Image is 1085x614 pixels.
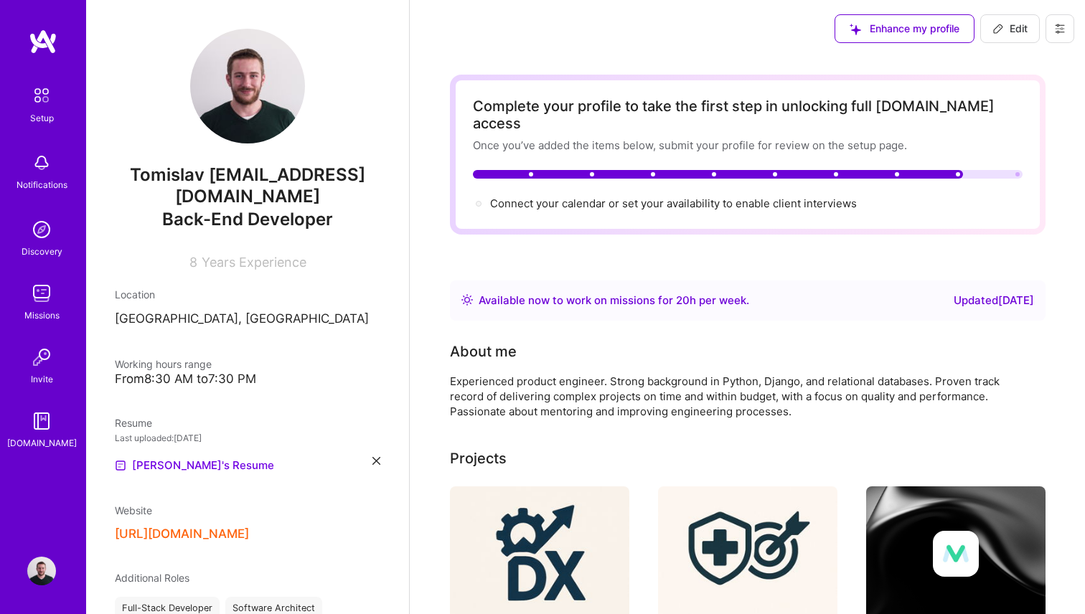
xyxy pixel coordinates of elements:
img: teamwork [27,279,56,308]
i: icon Close [372,457,380,465]
img: discovery [27,215,56,244]
img: Availability [461,294,473,306]
span: Enhance my profile [850,22,959,36]
div: Available now to work on missions for h per week . [479,292,749,309]
img: User Avatar [190,29,305,143]
div: About me [450,341,517,362]
span: Tomislav [EMAIL_ADDRESS][DOMAIN_NAME] [115,164,380,207]
span: Working hours range [115,358,212,370]
span: Website [115,504,152,516]
div: Last uploaded: [DATE] [115,430,380,445]
button: [URL][DOMAIN_NAME] [115,526,249,542]
div: Invite [31,372,53,387]
div: Setup [30,110,54,126]
img: Company logo [933,531,979,577]
span: Edit [992,22,1028,36]
span: Years Experience [202,255,306,270]
div: Missions [24,308,60,323]
a: [PERSON_NAME]'s Resume [115,457,274,474]
div: [DOMAIN_NAME] [7,435,77,450]
div: Complete your profile to take the first step in unlocking full [DOMAIN_NAME] access [473,98,1023,132]
img: Resume [115,460,126,471]
span: Resume [115,417,152,429]
div: Updated [DATE] [954,292,1034,309]
div: Discovery [22,244,62,259]
img: Invite [27,343,56,372]
div: From 8:30 AM to 7:30 PM [115,372,380,387]
img: setup [27,80,57,110]
div: Notifications [17,177,67,192]
span: 20 [676,293,690,307]
span: 8 [189,255,197,270]
button: Edit [980,14,1040,43]
div: Projects [450,448,507,469]
img: bell [27,148,56,177]
p: [GEOGRAPHIC_DATA], [GEOGRAPHIC_DATA] [115,311,380,328]
div: Location [115,287,380,302]
div: Once you’ve added the items below, submit your profile for review on the setup page. [473,138,1023,153]
div: Experienced product engineer. Strong background in Python, Django, and relational databases. Prov... [450,374,1024,419]
img: logo [29,29,57,55]
span: Back-End Developer [162,209,333,230]
button: Enhance my profile [835,14,974,43]
span: Additional Roles [115,572,189,584]
i: icon SuggestedTeams [850,24,861,35]
img: User Avatar [27,557,56,585]
a: User Avatar [24,557,60,585]
img: guide book [27,407,56,435]
span: Connect your calendar or set your availability to enable client interviews [490,197,857,210]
